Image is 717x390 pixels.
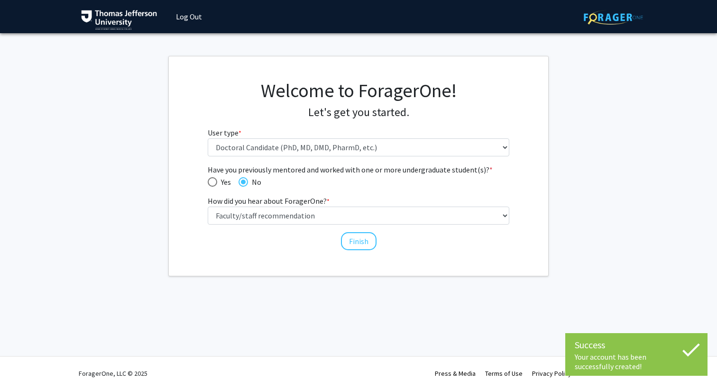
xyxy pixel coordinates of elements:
mat-radio-group: Have you previously mentored and worked with one or more undergraduate student(s)? [208,175,510,188]
iframe: Chat [7,347,40,383]
h4: Let's get you started. [208,106,510,119]
h1: Welcome to ForagerOne! [208,79,510,102]
span: No [248,176,261,188]
label: How did you hear about ForagerOne? [208,195,330,207]
img: ForagerOne Logo [584,10,643,25]
span: Yes [217,176,231,188]
a: Terms of Use [485,369,523,378]
img: Thomas Jefferson University Logo [81,10,157,30]
div: Your account has been successfully created! [575,352,698,371]
a: Press & Media [435,369,476,378]
label: User type [208,127,241,138]
span: Have you previously mentored and worked with one or more undergraduate student(s)? [208,164,510,175]
div: Success [575,338,698,352]
button: Finish [341,232,377,250]
div: ForagerOne, LLC © 2025 [79,357,147,390]
a: Privacy Policy [532,369,571,378]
